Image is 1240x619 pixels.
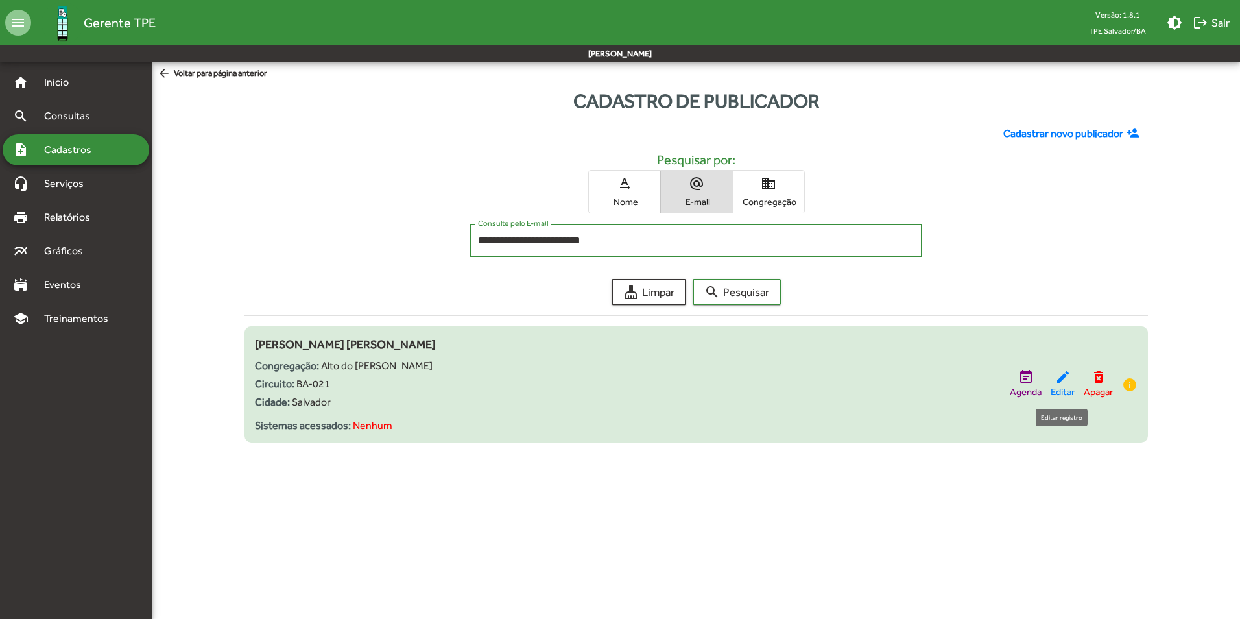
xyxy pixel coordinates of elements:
span: Congregação [736,196,801,208]
mat-icon: arrow_back [158,67,174,81]
mat-icon: text_rotation_none [617,176,632,191]
mat-icon: person_add [1127,127,1143,141]
span: Nome [592,196,657,208]
h5: Pesquisar por: [255,152,1138,167]
span: TPE Salvador/BA [1079,23,1156,39]
span: Nenhum [353,419,392,431]
mat-icon: event_note [1018,369,1034,385]
span: Apagar [1084,385,1113,400]
button: Nome [589,171,660,213]
mat-icon: delete_forever [1091,369,1106,385]
strong: Circuito: [255,378,294,390]
mat-icon: home [13,75,29,90]
mat-icon: stadium [13,277,29,293]
mat-icon: domain [761,176,776,191]
span: Início [36,75,88,90]
span: Alto do [PERSON_NAME] [321,359,433,372]
span: E-mail [664,196,729,208]
mat-icon: logout [1193,15,1208,30]
span: Eventos [36,277,99,293]
span: Limpar [623,280,674,304]
mat-icon: multiline_chart [13,243,29,259]
button: Sair [1187,11,1235,34]
span: Editar [1051,385,1075,400]
div: Cadastro de publicador [152,86,1240,115]
span: Voltar para página anterior [158,67,267,81]
span: Gráficos [36,243,101,259]
mat-icon: search [13,108,29,124]
mat-icon: alternate_email [689,176,704,191]
mat-icon: edit [1055,369,1071,385]
span: Pesquisar [704,280,769,304]
mat-icon: menu [5,10,31,36]
span: Gerente TPE [84,12,156,33]
span: Serviços [36,176,101,191]
div: Versão: 1.8.1 [1079,6,1156,23]
span: Cadastrar novo publicador [1003,126,1123,141]
button: Congregação [733,171,804,213]
button: Pesquisar [693,279,781,305]
button: E-mail [661,171,732,213]
span: Relatórios [36,210,107,225]
mat-icon: search [704,284,720,300]
mat-icon: info [1122,377,1138,393]
strong: Sistemas acessados: [255,419,351,431]
span: Treinamentos [36,311,124,326]
mat-icon: headset_mic [13,176,29,191]
span: [PERSON_NAME] [PERSON_NAME] [255,337,436,351]
span: BA-021 [296,378,330,390]
span: Salvador [292,396,331,408]
mat-icon: school [13,311,29,326]
mat-icon: note_add [13,142,29,158]
a: Gerente TPE [31,2,156,44]
span: Cadastros [36,142,108,158]
span: Consultas [36,108,107,124]
mat-icon: brightness_medium [1167,15,1182,30]
img: Logo [42,2,84,44]
strong: Congregação: [255,359,319,372]
mat-icon: print [13,210,29,225]
button: Limpar [612,279,686,305]
span: Sair [1193,11,1230,34]
mat-icon: cleaning_services [623,284,639,300]
span: Agenda [1010,385,1042,400]
strong: Cidade: [255,396,290,408]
